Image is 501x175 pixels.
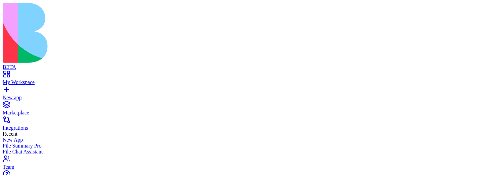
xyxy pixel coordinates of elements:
[3,89,498,101] a: New app
[3,131,17,137] span: Recent
[3,95,498,101] div: New app
[3,110,498,116] div: Marketplace
[3,73,498,85] a: My Workspace
[3,137,498,143] a: New App
[3,119,498,131] a: Integrations
[3,149,498,155] a: File Chat Assistant
[3,58,498,70] a: BETA
[3,158,498,170] a: Team
[3,104,498,116] a: Marketplace
[3,3,269,63] img: logo
[3,164,498,170] div: Team
[3,143,498,149] a: File Summary Pro
[3,125,498,131] div: Integrations
[3,64,498,70] div: BETA
[3,79,498,85] div: My Workspace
